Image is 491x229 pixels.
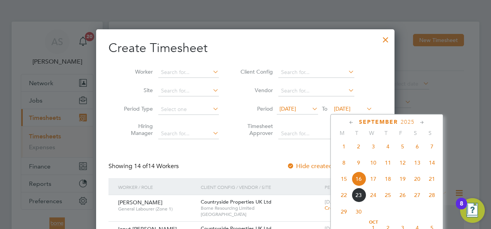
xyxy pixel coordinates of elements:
span: 16 [351,172,366,186]
span: 14 Workers [134,162,179,170]
label: Vendor [238,87,273,94]
span: 30 [351,204,366,219]
label: Worker [118,68,153,75]
button: Open Resource Center, 8 new notifications [460,198,485,223]
span: 17 [366,172,381,186]
div: Worker / Role [116,178,199,196]
h2: Create Timesheet [108,40,382,56]
span: 2025 [401,119,415,125]
span: Create timesheet [325,205,364,211]
span: Countryside Properties UK Ltd [201,199,271,205]
span: [PERSON_NAME] [118,199,163,206]
span: S [408,130,423,136]
div: Showing [108,162,180,170]
span: 26 [395,188,410,202]
span: T [349,130,364,136]
span: 20 [410,172,425,186]
span: 29 [337,204,351,219]
span: 14 of [134,162,148,170]
div: 8 [460,204,463,214]
span: September [359,119,398,125]
span: [DATE] [334,105,350,112]
input: Select one [158,104,219,115]
label: Timesheet Approver [238,123,273,136]
input: Search for... [158,86,219,96]
span: To [320,104,330,114]
span: [DATE] - [DATE] [325,199,360,205]
span: [GEOGRAPHIC_DATA] [201,211,321,217]
span: F [393,130,408,136]
span: 24 [366,188,381,202]
span: 11 [381,155,395,170]
input: Search for... [158,128,219,139]
span: Oct [366,221,381,224]
span: 22 [337,188,351,202]
span: 15 [337,172,351,186]
label: Site [118,87,153,94]
span: 13 [410,155,425,170]
div: Client Config / Vendor / Site [199,178,323,196]
input: Search for... [278,86,354,96]
span: 3 [366,139,381,154]
span: 14 [425,155,439,170]
input: Search for... [158,67,219,78]
span: 10 [366,155,381,170]
span: 23 [351,188,366,202]
span: 5 [395,139,410,154]
span: 18 [381,172,395,186]
span: 19 [395,172,410,186]
input: Search for... [278,128,354,139]
span: 6 [410,139,425,154]
span: 8 [337,155,351,170]
span: M [335,130,349,136]
span: 12 [395,155,410,170]
span: 7 [425,139,439,154]
span: Borne Resourcing Limited [201,205,321,211]
label: Period [238,105,273,112]
span: 27 [410,188,425,202]
label: Hiring Manager [118,123,153,136]
label: Client Config [238,68,273,75]
span: 1 [337,139,351,154]
label: Hide created timesheets [287,162,365,170]
span: W [364,130,379,136]
span: [DATE] [279,105,296,112]
span: 9 [351,155,366,170]
span: S [423,130,437,136]
span: 28 [425,188,439,202]
div: Period [323,178,374,196]
span: 4 [381,139,395,154]
label: Period Type [118,105,153,112]
span: T [379,130,393,136]
input: Search for... [278,67,354,78]
span: 21 [425,172,439,186]
span: 25 [381,188,395,202]
span: 2 [351,139,366,154]
span: General Labourer (Zone 1) [118,206,195,212]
